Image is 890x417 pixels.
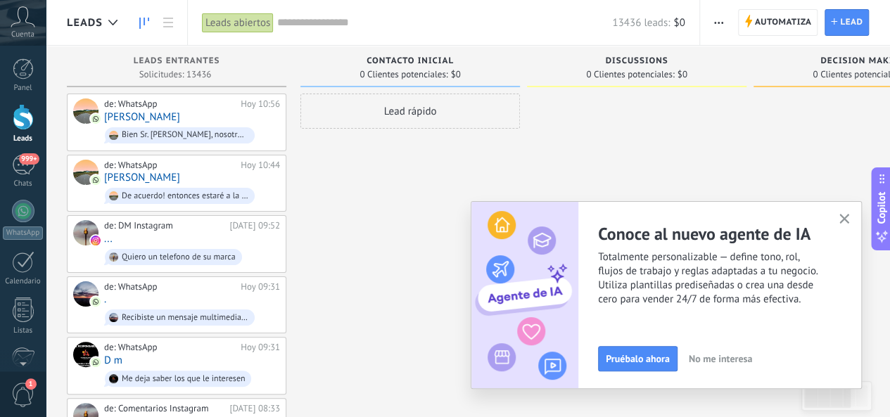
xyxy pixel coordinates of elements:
[202,13,274,33] div: Leads abiertos
[73,281,98,307] div: .
[606,354,670,364] span: Pruébalo ahora
[605,56,668,66] span: Discussions
[104,172,180,184] a: [PERSON_NAME]
[598,346,678,371] button: Pruébalo ahora
[91,175,101,185] img: com.amocrm.amocrmwa.svg
[74,56,279,68] div: Leads Entrantes
[19,153,39,165] span: 999+
[241,160,280,171] div: Hoy 10:44
[25,378,37,390] span: 1
[3,179,44,188] div: Chats
[104,98,236,110] div: de: WhatsApp
[241,98,280,110] div: Hoy 10:56
[3,277,44,286] div: Calendario
[104,403,224,414] div: de: Comentarios Instagram
[229,403,280,414] div: [DATE] 08:33
[534,56,739,68] div: Discussions
[3,326,44,335] div: Listas
[104,354,122,366] a: D m
[73,342,98,367] div: D m
[229,220,280,231] div: [DATE] 09:52
[104,342,236,353] div: de: WhatsApp
[241,342,280,353] div: Hoy 09:31
[91,297,101,307] img: com.amocrm.amocrmwa.svg
[122,191,248,201] div: De acuerdo! entonces estaré a la espera
[91,114,101,124] img: com.amocrm.amocrmwa.svg
[104,111,180,123] a: [PERSON_NAME]
[67,16,103,30] span: Leads
[91,236,101,245] img: instagram.svg
[682,348,758,369] button: No me interesa
[156,9,180,37] a: Lista
[122,374,245,384] div: Me deja saber los que le interesen
[11,30,34,39] span: Cuenta
[825,9,869,36] a: Lead
[586,70,674,79] span: 0 Clientes potenciales:
[3,84,44,93] div: Panel
[122,252,236,262] div: Quiero un telefono de su marca
[3,134,44,143] div: Leads
[104,220,224,231] div: de: DM Instagram
[3,226,43,240] div: WhatsApp
[73,160,98,185] div: Ramon Orlando Santos
[307,56,513,68] div: Contacto inicial
[875,191,889,224] span: Copilot
[360,70,447,79] span: 0 Clientes potenciales:
[612,16,670,30] span: 13436 leads:
[104,233,113,245] a: ...
[598,223,861,245] h2: Conoce al nuevo agente de IA
[241,281,280,293] div: Hoy 09:31
[132,9,156,37] a: Leads
[755,10,812,35] span: Automatiza
[471,202,578,388] img: ai_agent_activation_popup_ES.png
[708,9,729,36] button: Más
[122,313,248,323] div: Recibiste un mensaje multimedia (id del mensaje: 3F9EBA28A383F7A20235). Espera a que se cargue o ...
[689,354,752,364] span: No me interesa
[104,281,236,293] div: de: WhatsApp
[104,160,236,171] div: de: WhatsApp
[73,98,98,124] div: alturo
[451,70,461,79] span: $0
[104,293,106,305] a: .
[367,56,454,66] span: Contacto inicial
[122,130,248,140] div: Bien Sr. [PERSON_NAME], nosotros nos manejamos mediante envíos.
[598,250,861,307] span: Totalmente personalizable — define tono, rol, flujos de trabajo y reglas adaptadas a tu negocio. ...
[673,16,685,30] span: $0
[300,94,520,129] div: Lead rápido
[678,70,687,79] span: $0
[840,10,863,35] span: Lead
[91,357,101,367] img: com.amocrm.amocrmwa.svg
[139,70,212,79] span: Solicitudes: 13436
[134,56,220,66] span: Leads Entrantes
[738,9,818,36] a: Automatiza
